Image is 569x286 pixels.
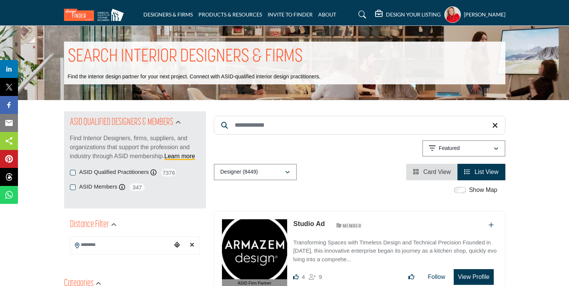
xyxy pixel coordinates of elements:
[454,269,493,285] button: View Profile
[475,169,499,175] span: List View
[293,234,497,264] a: Transforming Spaces with Timeless Design and Technical Precision Founded in [DATE], this innovati...
[214,116,505,135] input: Search Keyword
[351,9,371,21] a: Search
[70,218,109,232] h2: Distance Filter
[70,170,76,175] input: ASID Qualified Practitioners checkbox
[423,270,450,285] button: Follow
[375,10,441,19] div: DESIGN YOUR LISTING
[68,73,320,81] p: Find the interior design partner for your next project. Connect with ASID-qualified interior desi...
[70,184,76,190] input: ASID Members checkbox
[160,168,177,177] span: 7376
[489,222,494,228] a: Add To List
[220,168,258,176] p: Designer (8449)
[68,45,303,69] h1: SEARCH INTERIOR DESIGNERS & FIRMS
[79,168,149,177] label: ASID Qualified Practitioners
[198,11,262,18] a: PRODUCTS & RESOURCES
[332,221,366,230] img: ASID Members Badge Icon
[268,11,313,18] a: INVITE TO FINDER
[439,145,460,152] p: Featured
[464,169,498,175] a: View List
[302,274,305,280] span: 4
[413,169,451,175] a: View Card
[70,238,171,252] input: Search Location
[469,186,498,195] label: Show Map
[70,116,173,129] h2: ASID QUALIFIED DESIGNERS & MEMBERS
[293,219,325,229] p: Studio Ad
[143,11,193,18] a: DESIGNERS & FIRMS
[444,6,461,23] button: Show hide supplier dropdown
[386,11,441,18] h5: DESIGN YOUR LISTING
[164,153,195,159] a: Learn more
[309,273,322,282] div: Followers
[70,134,200,161] p: Find Interior Designers, firms, suppliers, and organizations that support the profession and indu...
[222,219,287,279] img: Studio Ad
[293,220,325,228] a: Studio Ad
[293,238,497,264] p: Transforming Spaces with Timeless Design and Technical Precision Founded in [DATE], this innovati...
[423,169,451,175] span: Card View
[319,274,322,280] span: 9
[406,164,457,180] li: Card View
[64,9,128,21] img: Site Logo
[171,237,183,253] div: Choose your current location
[457,164,505,180] li: List View
[293,274,299,280] i: Likes
[464,11,505,18] h5: [PERSON_NAME]
[186,237,198,253] div: Clear search location
[404,270,419,285] button: Like listing
[318,11,336,18] a: ABOUT
[214,164,297,180] button: Designer (8449)
[129,183,146,192] span: 347
[422,140,505,157] button: Featured
[79,183,118,191] label: ASID Members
